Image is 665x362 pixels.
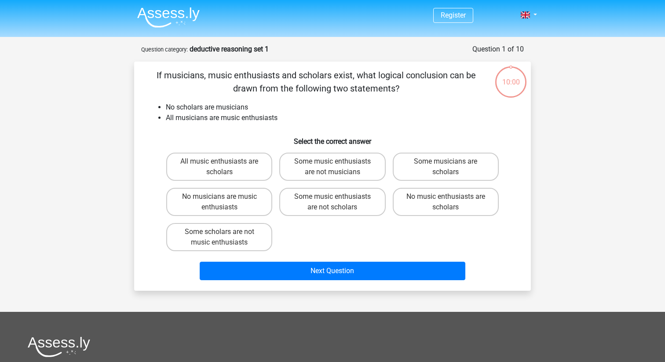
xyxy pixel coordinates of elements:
label: Some music enthusiasts are not scholars [279,188,385,216]
strong: deductive reasoning set 1 [190,45,269,53]
div: 10:00 [494,66,527,88]
label: Some music enthusiasts are not musicians [279,153,385,181]
label: All music enthusiasts are scholars [166,153,272,181]
label: Some scholars are not music enthusiasts [166,223,272,251]
label: Some musicians are scholars [393,153,499,181]
label: No music enthusiasts are scholars [393,188,499,216]
p: If musicians, music enthusiasts and scholars exist, what logical conclusion can be drawn from the... [148,69,484,95]
div: Question 1 of 10 [472,44,524,55]
li: All musicians are music enthusiasts [166,113,517,123]
a: Register [441,11,466,19]
img: Assessly [137,7,200,28]
small: Question category: [141,46,188,53]
label: No musicians are music enthusiasts [166,188,272,216]
img: Assessly logo [28,336,90,357]
li: No scholars are musicians [166,102,517,113]
h6: Select the correct answer [148,130,517,146]
button: Next Question [200,262,466,280]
